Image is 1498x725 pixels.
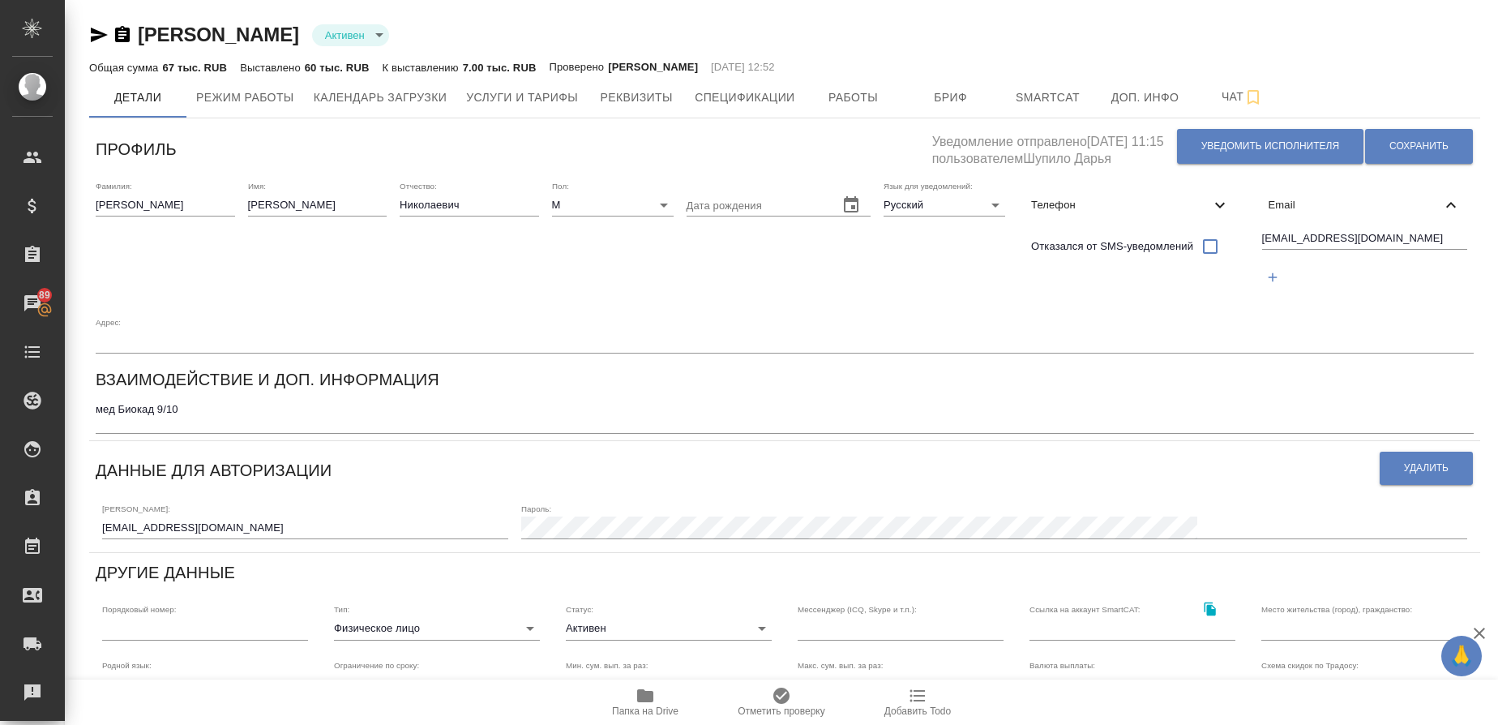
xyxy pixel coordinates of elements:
div: Русский [884,194,1005,217]
p: [DATE] 12:52 [711,59,775,75]
button: 🙏 [1441,636,1482,676]
span: Добавить Todo [884,706,951,717]
label: Ссылка на аккаунт SmartCAT: [1029,606,1141,614]
label: Схема скидок по Традосу: [1261,661,1359,669]
span: Календарь загрузки [314,88,447,108]
button: Уведомить исполнителя [1177,129,1363,164]
span: Телефон [1031,197,1209,213]
label: Макс. сум. вып. за раз: [798,661,884,669]
span: Бриф [912,88,990,108]
span: Реквизиты [597,88,675,108]
label: Мин. сум. вып. за раз: [566,661,648,669]
span: Папка на Drive [612,706,678,717]
label: Пол: [552,182,569,190]
label: Язык для уведомлений: [884,182,973,190]
div: Активен [566,617,772,640]
label: [PERSON_NAME]: [102,504,170,513]
div: Русский [102,673,308,696]
svg: Подписаться [1243,88,1263,107]
label: Адрес: [96,319,121,327]
span: 89 [29,287,60,303]
p: К выставлению [382,62,462,74]
p: Общая сумма [89,62,162,74]
span: Чат [1204,87,1282,107]
button: Активен [320,28,370,42]
span: Email [1269,197,1442,213]
div: Физическое лицо [334,617,540,640]
label: Место жительства (город), гражданство: [1261,606,1412,614]
h6: Взаимодействие и доп. информация [96,367,439,393]
span: Отметить проверку [738,706,824,717]
label: Родной язык: [102,661,152,669]
button: Сохранить [1365,129,1473,164]
h5: Уведомление отправлено [DATE] 11:15 пользователем Шупило Дарья [932,125,1176,168]
label: Статус: [566,606,593,614]
span: Спецификации [695,88,794,108]
button: Скопировать ссылку [1193,592,1226,625]
div: М [552,194,674,217]
textarea: мед Биокад 9/10 [96,403,1474,428]
div: AWATERA 2018 [1261,673,1467,696]
span: Доп. инфо [1106,88,1184,108]
span: Сохранить [1389,139,1449,153]
label: Пароль: [521,504,551,513]
label: Ограничение по сроку: [334,661,419,669]
a: [PERSON_NAME] [138,24,299,45]
button: Удалить [1380,452,1473,485]
div: Email [1256,187,1474,223]
button: Добавить [1256,260,1290,294]
span: Уведомить исполнителя [1201,139,1339,153]
span: Удалить [1404,461,1449,475]
p: Выставлено [240,62,305,74]
p: 60 тыс. RUB [305,62,370,74]
p: 67 тыс. RUB [162,62,227,74]
a: 89 [4,283,61,324]
p: Проверено [549,59,608,75]
button: Отметить проверку [713,680,850,725]
span: Smartcat [1009,88,1087,108]
h6: Профиль [96,136,177,162]
span: Работы [815,88,892,108]
button: Папка на Drive [577,680,713,725]
div: Телефон [1018,187,1242,223]
p: 7.00 тыс. RUB [463,62,537,74]
span: Отказался от SMS-уведомлений [1031,238,1193,255]
label: Фамилия: [96,182,132,190]
label: Имя: [248,182,266,190]
h6: Другие данные [96,560,235,586]
div: раз в месяц [334,673,540,696]
span: Услуги и тарифы [466,88,578,108]
span: Детали [99,88,177,108]
button: Скопировать ссылку для ЯМессенджера [89,25,109,45]
span: Режим работы [196,88,294,108]
h6: Данные для авторизации [96,457,332,483]
label: Отчество: [400,182,437,190]
label: Порядковый номер: [102,606,176,614]
button: Скопировать ссылку [113,25,132,45]
button: Добавить Todo [850,680,986,725]
label: Тип: [334,606,349,614]
label: Валюта выплаты: [1029,661,1095,669]
label: Мессенджер (ICQ, Skype и т.п.): [798,606,917,614]
p: [PERSON_NAME] [608,59,698,75]
div: Активен [312,24,389,46]
span: 🙏 [1448,639,1475,673]
div: RUB [1029,673,1235,696]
